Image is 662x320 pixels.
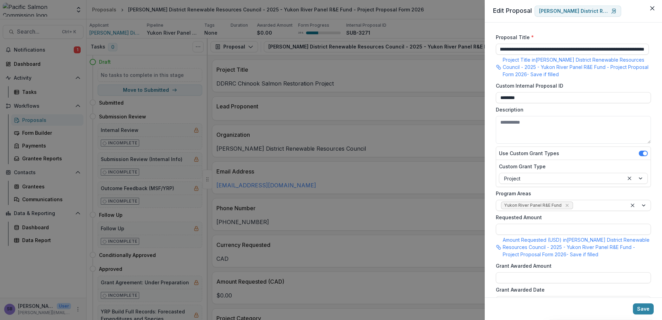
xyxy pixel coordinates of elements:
[496,106,647,113] label: Description
[539,8,608,14] p: [PERSON_NAME] District Renewable Resources Council
[496,214,647,221] label: Requested Amount
[503,56,651,78] p: Project Title in [PERSON_NAME] District Renewable Resources Council - 2025 - Yukon River Panel R&...
[496,190,647,197] label: Program Areas
[504,203,562,208] span: Yukon River Panel R&E Fund
[628,201,637,210] div: Clear selected options
[535,6,621,17] a: [PERSON_NAME] District Renewable Resources Council
[496,262,647,269] label: Grant Awarded Amount
[496,286,647,293] label: Grant Awarded Date
[496,34,647,41] label: Proposal Title
[503,236,651,258] p: Amount Requested (USD) in [PERSON_NAME] District Renewable Resources Council - 2025 - Yukon River...
[647,3,658,14] button: Close
[493,7,532,14] span: Edit Proposal
[633,303,654,314] button: Save
[499,150,559,157] label: Use Custom Grant Types
[496,82,647,89] label: Custom Internal Proposal ID
[499,163,644,170] label: Custom Grant Type
[564,202,571,209] div: Remove Yukon River Panel R&E Fund
[625,174,634,183] div: Clear selected options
